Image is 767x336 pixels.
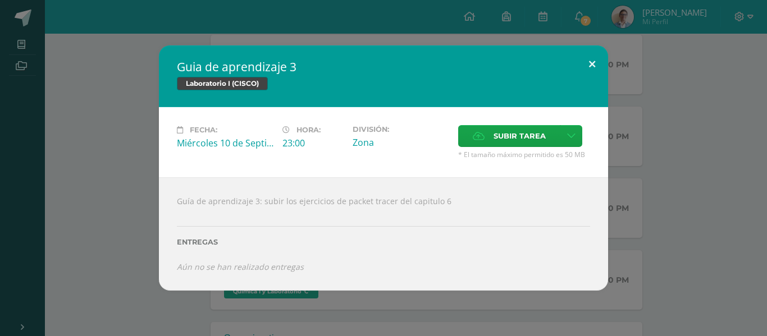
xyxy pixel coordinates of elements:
span: Fecha: [190,126,217,134]
span: Laboratorio I (CISCO) [177,77,268,90]
div: Zona [353,136,449,149]
span: Subir tarea [494,126,546,146]
div: Miércoles 10 de Septiembre [177,137,273,149]
span: Hora: [296,126,321,134]
button: Close (Esc) [576,45,608,84]
div: 23:00 [282,137,344,149]
i: Aún no se han realizado entregas [177,261,304,272]
label: Entregas [177,238,590,246]
label: División: [353,125,449,134]
h2: Guia de aprendizaje 3 [177,59,590,75]
span: * El tamaño máximo permitido es 50 MB [458,150,590,159]
div: Guía de aprendizaje 3: subir los ejercicios de packet tracer del capitulo 6 [159,177,608,291]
